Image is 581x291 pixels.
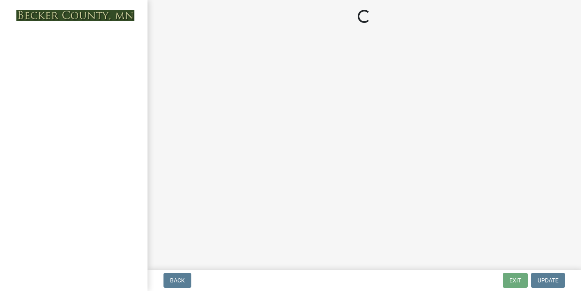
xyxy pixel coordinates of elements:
[531,273,565,288] button: Update
[538,277,558,284] span: Update
[16,10,134,21] img: Becker County, Minnesota
[503,273,528,288] button: Exit
[163,273,191,288] button: Back
[170,277,185,284] span: Back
